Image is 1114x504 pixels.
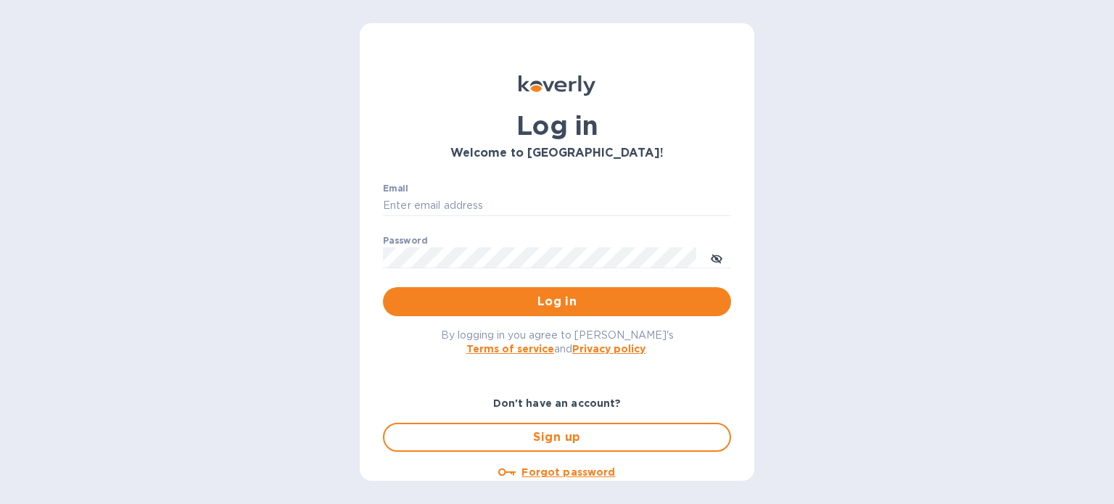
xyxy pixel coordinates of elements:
[396,429,718,446] span: Sign up
[521,466,615,478] u: Forgot password
[519,75,595,96] img: Koverly
[572,343,645,355] a: Privacy policy
[383,110,731,141] h1: Log in
[702,243,731,272] button: toggle password visibility
[383,195,731,217] input: Enter email address
[383,423,731,452] button: Sign up
[383,184,408,193] label: Email
[383,146,731,160] h3: Welcome to [GEOGRAPHIC_DATA]!
[466,343,554,355] a: Terms of service
[493,397,622,409] b: Don't have an account?
[441,329,674,355] span: By logging in you agree to [PERSON_NAME]'s and .
[383,287,731,316] button: Log in
[383,236,427,245] label: Password
[395,293,719,310] span: Log in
